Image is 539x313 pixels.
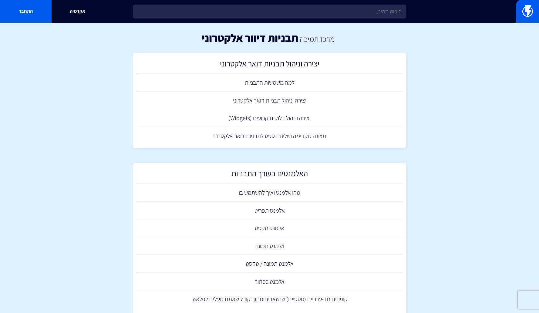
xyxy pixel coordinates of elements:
[136,74,403,92] a: למה משמשות התבניות
[136,127,403,145] a: תצוגה מקדימה ושליחת טסט לתבניות דואר אלקטרוני
[136,237,403,255] a: אלמנט תמונה
[136,109,403,127] a: יצירה וניהול בלוקים קבועים (Widgets)
[300,34,335,44] a: מרכז תמיכה
[139,169,400,181] h2: האלמנטים בעורך התבניות
[136,202,403,220] a: אלמנט תפריט
[136,92,403,109] a: יצירה וניהול תבניות דואר אלקטרוני
[136,290,403,308] a: קופונים חד-ערכיים (סטטיים) שנשאבים מתוך קובץ שאתם מעלים לפלאשי
[136,219,403,237] a: אלמנט טקסט
[136,255,403,273] a: אלמנט תמונה / טקסט
[136,56,403,74] a: יצירה וניהול תבניות דואר אלקטרוני
[139,59,400,71] h2: יצירה וניהול תבניות דואר אלקטרוני
[136,184,403,202] a: מהו אלמנט ואיך להשתמש בו
[133,5,406,19] input: חיפוש מהיר...
[136,273,403,291] a: אלמנט כפתור
[136,166,403,184] a: האלמנטים בעורך התבניות
[202,32,298,44] h1: תבניות דיוור אלקטרוני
